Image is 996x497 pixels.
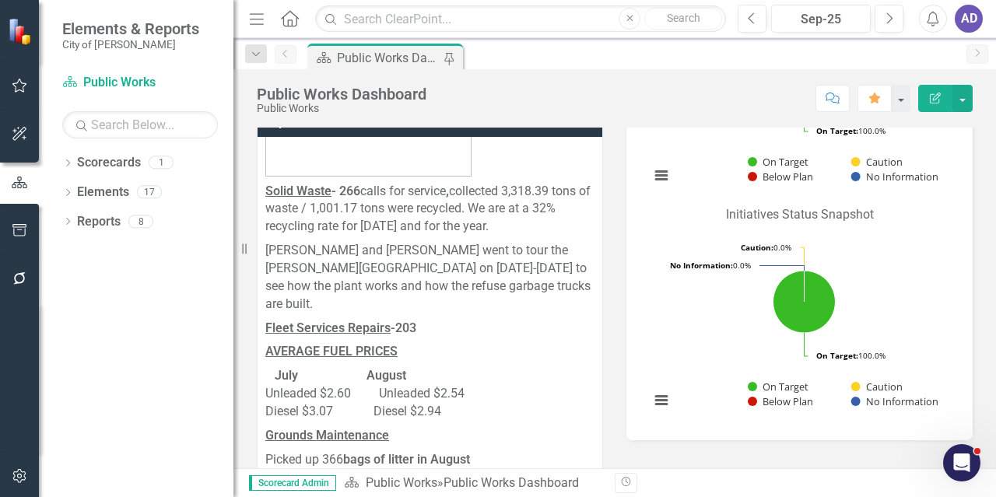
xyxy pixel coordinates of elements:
[642,230,957,425] div: Chart. Highcharts interactive chart.
[344,474,603,492] div: »
[866,155,903,169] text: Caution
[62,19,199,38] span: Elements & Reports
[265,184,331,198] span: Solid Waste
[77,184,129,201] a: Elements
[741,242,791,253] text: 0.0%
[265,320,416,335] strong: -203
[651,165,672,187] button: View chart menu, Chart
[149,156,174,170] div: 1
[955,5,983,33] button: AD
[644,8,722,30] button: Search
[748,155,808,169] button: Show On Target
[670,260,751,271] text: 0.0%
[651,390,672,411] button: View chart menu, Chart
[62,38,199,51] small: City of [PERSON_NAME]
[62,74,218,92] a: Public Works
[257,86,426,103] div: Public Works Dashboard
[265,344,398,359] strong: AVERAGE FUEL PRICES
[249,475,336,491] span: Scorecard Admin
[851,170,938,184] button: Show No Information
[771,5,871,33] button: Sep-25
[265,364,594,424] p: Unleaded $2.60 Unleaded $2.54 Diesel $3.07 Diesel $2.94
[8,17,36,45] img: ClearPoint Strategy
[265,180,594,240] p: calls for service collected 3,318.39 tons of waste / 1,001.17 tons were recycled. We are at a 32%...
[137,186,162,199] div: 17
[337,48,440,68] div: Public Works Dashboard
[866,380,903,394] text: Caution
[777,10,865,29] div: Sep-25
[667,12,700,24] span: Search
[642,203,957,227] p: Initiatives Status Snapshot
[816,350,858,361] tspan: On Target:
[265,428,389,443] strong: Grounds Maintenance
[265,448,594,472] p: Picked up 366
[748,170,814,184] button: Show Below Plan
[315,5,726,33] input: Search ClearPoint...
[343,452,470,467] strong: bags of litter in August
[748,394,814,408] button: Show Below Plan
[851,394,938,408] button: Show No Information
[265,320,391,335] span: Fleet Services Repairs
[265,184,360,198] strong: - 266
[642,230,951,425] svg: Interactive chart
[816,350,886,361] text: 100.0%
[943,444,980,481] iframe: Intercom live chat
[128,215,153,228] div: 8
[265,239,594,316] p: [PERSON_NAME] and [PERSON_NAME] went to tour the [PERSON_NAME][GEOGRAPHIC_DATA] on [DATE]-[DATE] ...
[670,260,733,271] tspan: No Information:
[741,242,773,253] tspan: Caution:
[444,475,579,490] div: Public Works Dashboard
[851,380,902,394] button: Show Caution
[748,380,808,394] button: Show On Target
[275,368,406,383] strong: July August
[77,154,141,172] a: Scorecards
[62,111,218,138] input: Search Below...
[866,170,938,184] text: No Information
[77,213,121,231] a: Reports
[866,394,938,408] text: No Information
[257,103,426,114] div: Public Works
[366,475,437,490] a: Public Works
[851,155,902,169] button: Show Caution
[446,184,449,198] strong: ,
[773,271,835,333] path: On Target, 2.
[816,125,858,136] tspan: On Target:
[816,125,886,136] text: 100.0%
